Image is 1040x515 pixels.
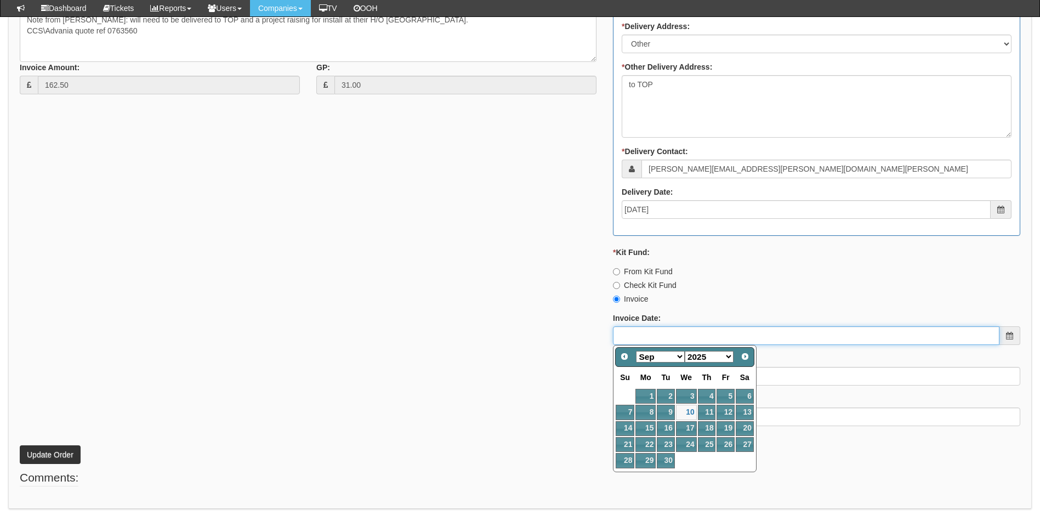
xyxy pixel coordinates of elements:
[736,421,754,436] a: 20
[640,373,651,382] span: Monday
[717,421,734,436] a: 19
[613,296,620,303] input: Invoice
[717,389,734,404] a: 5
[657,421,674,436] a: 16
[616,405,634,420] a: 7
[736,389,754,404] a: 6
[613,282,620,289] input: Check Kit Fund
[657,453,674,468] a: 30
[622,75,1011,138] textarea: to TOP
[613,313,661,324] label: Invoice Date:
[20,469,78,486] legend: Comments:
[662,373,670,382] span: Tuesday
[20,445,81,464] button: Update Order
[635,437,656,452] a: 22
[717,405,734,420] a: 12
[680,373,692,382] span: Wednesday
[635,453,656,468] a: 29
[698,405,716,420] a: 11
[20,62,79,73] label: Invoice Amount:
[622,146,688,157] label: Delivery Contact:
[613,293,648,304] label: Invoice
[698,421,716,436] a: 18
[717,437,734,452] a: 26
[698,437,716,452] a: 25
[676,437,697,452] a: 24
[676,421,697,436] a: 17
[702,373,712,382] span: Thursday
[616,437,634,452] a: 21
[657,405,674,420] a: 9
[316,62,330,73] label: GP:
[622,61,712,72] label: Other Delivery Address:
[616,421,634,436] a: 14
[620,352,629,361] span: Prev
[676,389,697,404] a: 3
[657,389,674,404] a: 2
[737,349,753,364] a: Next
[613,247,650,258] label: Kit Fund:
[635,405,656,420] a: 8
[740,373,749,382] span: Saturday
[617,349,632,364] a: Prev
[620,373,630,382] span: Sunday
[616,453,634,468] a: 28
[741,352,749,361] span: Next
[613,280,677,291] label: Check Kit Fund
[622,21,690,32] label: Delivery Address:
[635,421,656,436] a: 15
[613,268,620,275] input: From Kit Fund
[622,186,673,197] label: Delivery Date:
[698,389,716,404] a: 4
[736,437,754,452] a: 27
[676,405,697,420] a: 10
[613,266,673,277] label: From Kit Fund
[736,405,754,420] a: 13
[657,437,674,452] a: 23
[722,373,730,382] span: Friday
[635,389,656,404] a: 1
